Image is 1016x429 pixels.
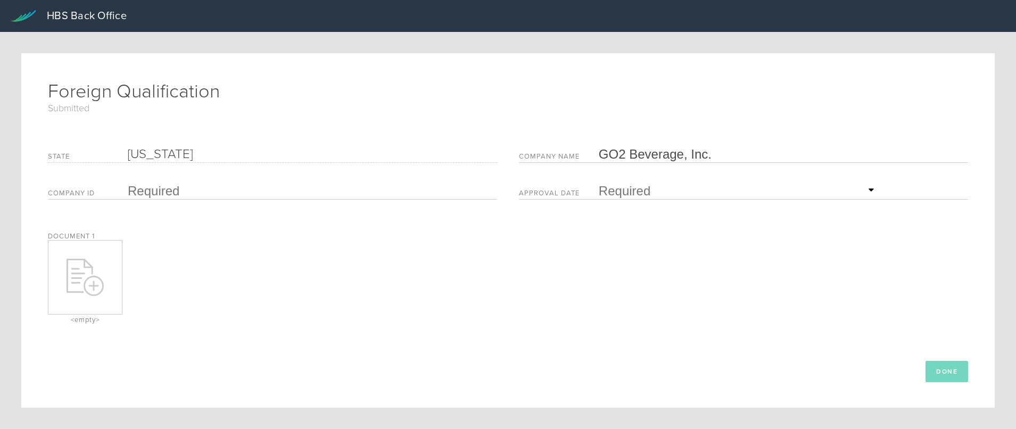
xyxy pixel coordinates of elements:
[599,146,963,162] input: Required
[48,153,128,162] label: State
[48,80,968,114] h1: Foreign Qualification
[926,361,968,382] button: Done
[519,153,599,162] label: Company Name
[128,183,492,199] input: Required
[48,232,95,241] label: Document 1
[519,190,599,199] label: Approval Date
[48,103,968,114] span: Submitted
[128,146,492,162] div: [US_STATE]
[48,190,128,199] label: Company ID
[48,317,122,324] div: <empty>
[599,183,878,199] input: Required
